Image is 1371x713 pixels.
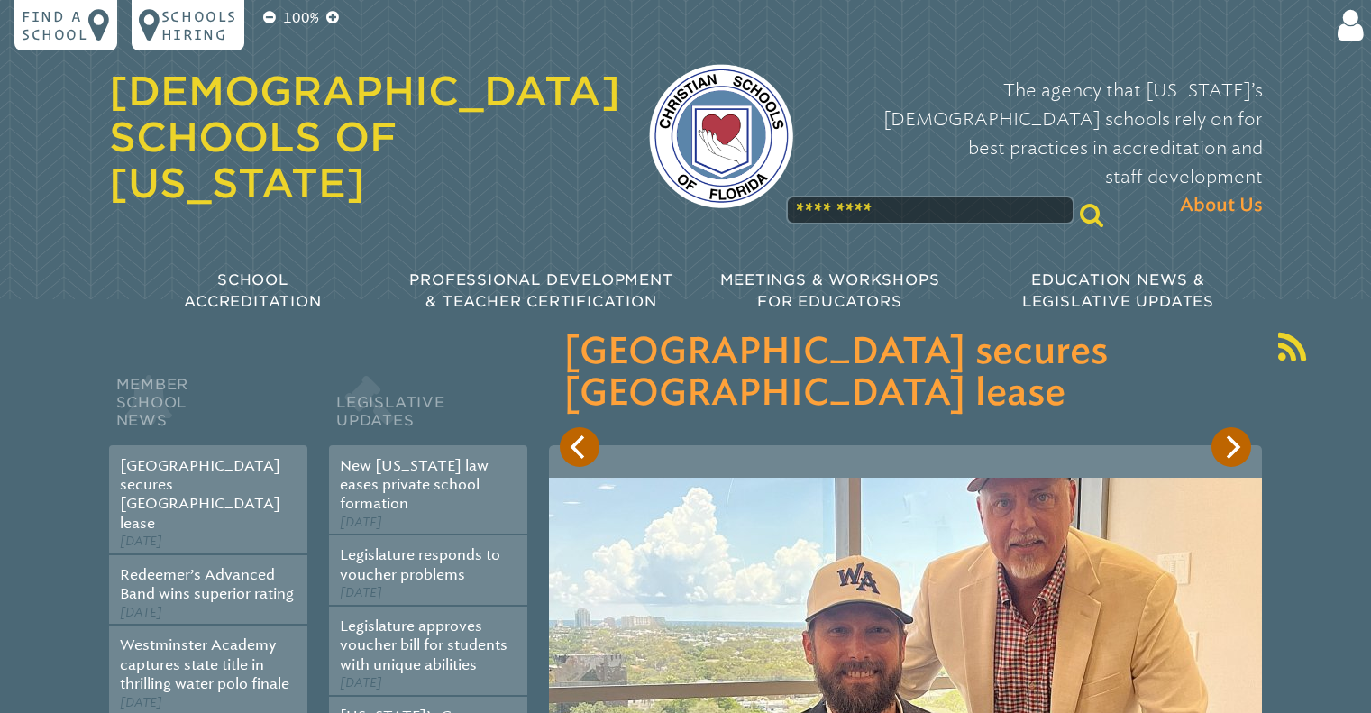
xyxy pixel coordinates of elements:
span: Education News & Legislative Updates [1022,271,1214,310]
span: Professional Development & Teacher Certification [409,271,672,310]
a: Redeemer’s Advanced Band wins superior rating [120,566,294,602]
a: Legislature approves voucher bill for students with unique abilities [340,617,507,673]
span: [DATE] [340,675,382,690]
span: [DATE] [120,695,162,710]
h2: Legislative Updates [329,371,527,445]
h2: Member School News [109,371,307,445]
span: [DATE] [120,534,162,549]
button: Next [1211,427,1251,467]
p: 100% [279,7,323,29]
span: [DATE] [120,605,162,620]
a: Legislature responds to voucher problems [340,546,500,582]
span: School Accreditation [184,271,321,310]
a: [DEMOGRAPHIC_DATA] Schools of [US_STATE] [109,68,620,206]
span: [DATE] [340,585,382,600]
button: Previous [560,427,599,467]
img: csf-logo-web-colors.png [649,64,793,208]
span: About Us [1180,191,1263,220]
p: Find a school [22,7,88,43]
p: The agency that [US_STATE]’s [DEMOGRAPHIC_DATA] schools rely on for best practices in accreditati... [822,76,1263,220]
span: Meetings & Workshops for Educators [720,271,940,310]
span: [DATE] [340,515,382,530]
a: [GEOGRAPHIC_DATA] secures [GEOGRAPHIC_DATA] lease [120,457,280,532]
h3: [GEOGRAPHIC_DATA] secures [GEOGRAPHIC_DATA] lease [563,332,1248,415]
p: Schools Hiring [161,7,237,43]
a: New [US_STATE] law eases private school formation [340,457,489,513]
a: Westminster Academy captures state title in thrilling water polo finale [120,636,289,692]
